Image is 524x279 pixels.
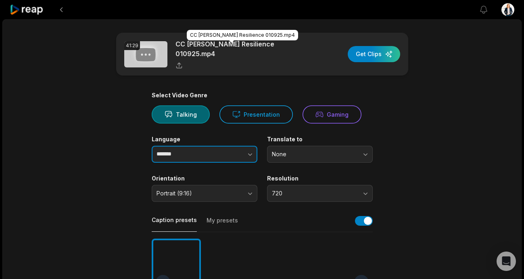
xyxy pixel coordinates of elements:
button: Presentation [219,105,293,124]
p: CC [PERSON_NAME] Resilience 010925.mp4 [175,39,315,59]
button: Get Clips [348,46,400,62]
button: Gaming [303,105,361,124]
div: CC [PERSON_NAME] Resilience 010925.mp4 [187,30,298,40]
button: Talking [152,105,210,124]
span: Portrait (9:16) [157,190,241,197]
div: Open Intercom Messenger [497,252,516,271]
button: Caption presets [152,216,197,232]
button: Portrait (9:16) [152,185,257,202]
button: None [267,146,373,163]
button: 720 [267,185,373,202]
div: Select Video Genre [152,92,373,99]
label: Translate to [267,136,373,143]
button: My presets [207,216,238,232]
span: 720 [272,190,357,197]
div: 41:29 [124,41,140,50]
label: Orientation [152,175,257,182]
label: Language [152,136,257,143]
span: None [272,151,357,158]
label: Resolution [267,175,373,182]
